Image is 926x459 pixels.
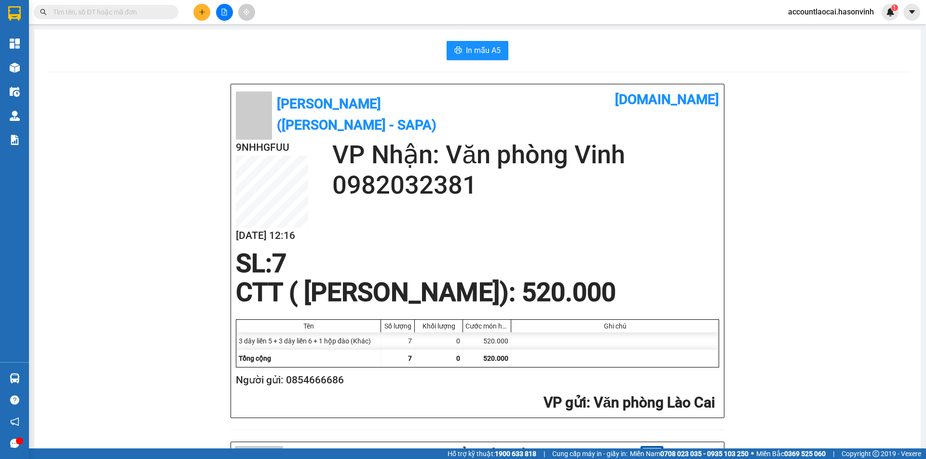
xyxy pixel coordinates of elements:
h2: 0982032381 [332,170,719,200]
span: 520.000 [483,354,508,362]
span: In mẫu A5 [466,44,501,56]
div: 3 dây liền 5 + 3 dây liền 6 + 1 hộp đào (Khác) [236,332,381,350]
div: Tên [239,322,378,330]
span: plus [199,9,205,15]
img: warehouse-icon [10,111,20,121]
img: solution-icon [10,135,20,145]
h2: 9NHHGFUU [236,140,308,156]
input: Tìm tên, số ĐT hoặc mã đơn [53,7,167,17]
span: notification [10,417,19,426]
span: ⚪️ [751,452,754,456]
span: file-add [221,9,228,15]
span: Tổng cộng [239,354,271,362]
button: caret-down [903,4,920,21]
div: 7 [381,332,415,350]
span: printer [454,46,462,55]
span: SL: [236,249,272,278]
b: [DOMAIN_NAME] [615,92,719,107]
sup: 1 [891,4,898,11]
div: CTT ( [PERSON_NAME]) : 520.000 [230,278,622,307]
b: [PERSON_NAME] ([PERSON_NAME] - Sapa) [277,96,436,133]
button: file-add [216,4,233,21]
span: 0 [456,354,460,362]
span: Cung cấp máy in - giấy in: [552,448,627,459]
span: | [833,448,834,459]
img: dashboard-icon [10,39,20,49]
strong: 0708 023 035 - 0935 103 250 [660,450,749,458]
div: Khối lượng [417,322,460,330]
span: Miền Bắc [756,448,826,459]
button: plus [193,4,210,21]
h2: VP Nhận: Văn phòng Vinh [332,140,719,170]
span: accountlaocai.hasonvinh [780,6,882,18]
span: question-circle [10,395,19,405]
div: Số lượng [383,322,412,330]
img: warehouse-icon [10,373,20,383]
div: Ghi chú [514,322,716,330]
h2: : Văn phòng Lào Cai [236,393,715,413]
img: warehouse-icon [10,87,20,97]
img: warehouse-icon [10,63,20,73]
span: message [10,439,19,448]
span: search [40,9,47,15]
button: printerIn mẫu A5 [447,41,508,60]
div: Cước món hàng [465,322,508,330]
span: Hỗ trợ kỹ thuật: [448,448,536,459]
img: logo-vxr [8,6,21,21]
strong: 0369 525 060 [784,450,826,458]
span: | [544,448,545,459]
span: 7 [408,354,412,362]
div: 520.000 [463,332,511,350]
span: VP gửi [544,394,586,411]
strong: 1900 633 818 [495,450,536,458]
span: 1 [893,4,896,11]
span: caret-down [908,8,916,16]
h2: Người gửi: 0854666686 [236,372,715,388]
h2: [DATE] 12:16 [236,228,308,244]
div: 0 [415,332,463,350]
button: aim [238,4,255,21]
span: Miền Nam [630,448,749,459]
span: 7 [272,249,286,278]
span: copyright [872,450,879,457]
span: aim [243,9,250,15]
b: [DOMAIN_NAME] [668,447,720,455]
img: icon-new-feature [886,8,895,16]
